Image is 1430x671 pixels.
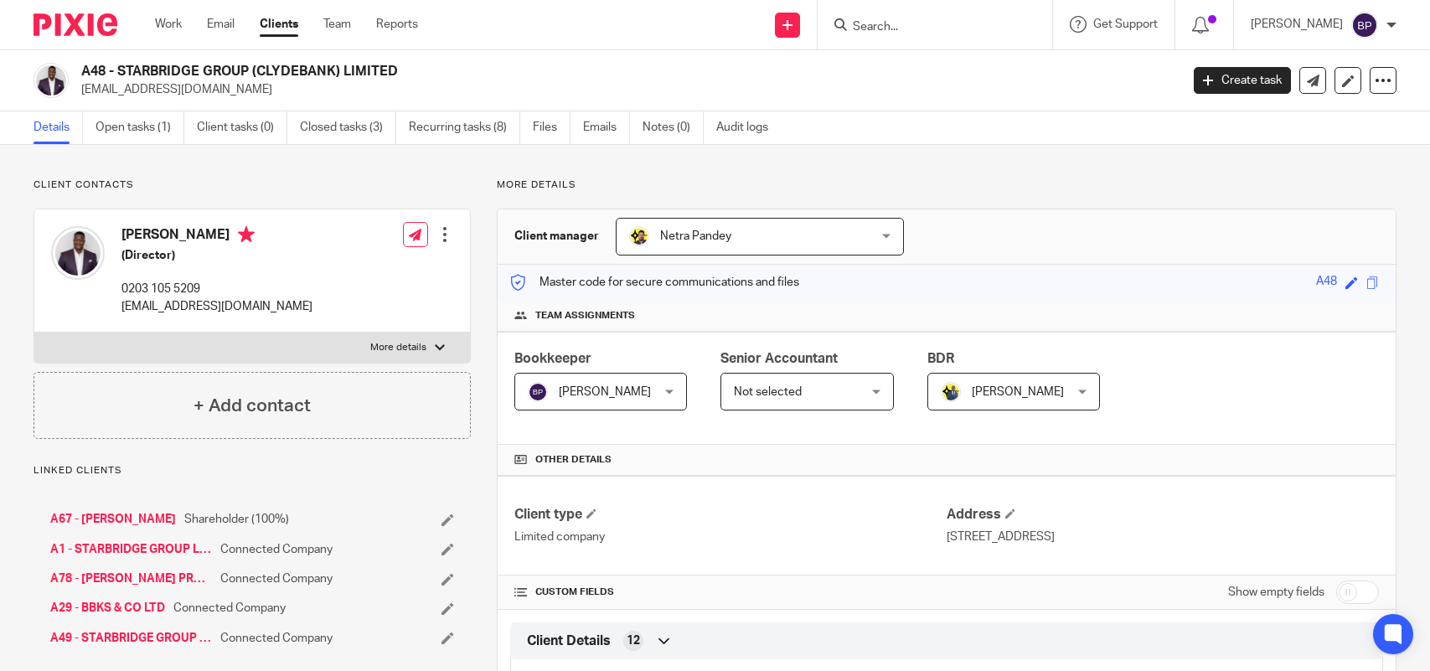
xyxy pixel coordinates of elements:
img: Screenshot%202025-08-18%20171408.png [34,63,69,98]
span: Not selected [734,386,802,398]
i: Primary [238,226,255,243]
a: Details [34,111,83,144]
h2: A48 - STARBRIDGE GROUP (CLYDEBANK) LIMITED [81,63,951,80]
a: A78 - [PERSON_NAME] PROPERTIES LTD [50,570,212,587]
img: Dennis-Starbridge.jpg [941,382,961,402]
span: Connected Company [173,600,286,617]
h4: Client type [514,506,947,524]
a: Audit logs [716,111,781,144]
a: A49 - STARBRIDGE GROUP (HOLDINGS) LIMITED [50,630,212,647]
a: Reports [376,16,418,33]
h4: CUSTOM FIELDS [514,586,947,599]
a: Team [323,16,351,33]
a: Closed tasks (3) [300,111,396,144]
a: Email [207,16,235,33]
img: svg%3E [1351,12,1378,39]
img: Screenshot%202025-08-18%20171408.png [51,226,105,280]
div: A48 [1316,273,1337,292]
span: Team assignments [535,309,635,323]
a: Open tasks (1) [96,111,184,144]
a: Files [533,111,570,144]
p: More details [370,341,426,354]
a: A1 - STARBRIDGE GROUP LIMITED [50,541,212,558]
a: A67 - [PERSON_NAME] [50,511,176,528]
span: Other details [535,453,612,467]
span: Get Support [1093,18,1158,30]
p: Limited company [514,529,947,545]
a: Clients [260,16,298,33]
p: [STREET_ADDRESS] [947,529,1379,545]
span: Shareholder (100%) [184,511,289,528]
span: Client Details [527,632,611,650]
a: Notes (0) [643,111,704,144]
h4: [PERSON_NAME] [121,226,312,247]
h4: + Add contact [194,393,311,419]
input: Search [851,20,1002,35]
p: Master code for secure communications and files [510,274,799,291]
span: Connected Company [220,630,333,647]
a: Create task [1194,67,1291,94]
h3: Client manager [514,228,599,245]
span: Netra Pandey [660,230,731,242]
p: [EMAIL_ADDRESS][DOMAIN_NAME] [81,81,1169,98]
p: [PERSON_NAME] [1251,16,1343,33]
span: Connected Company [220,541,333,558]
span: 12 [627,632,640,649]
span: BDR [927,352,954,365]
h4: Address [947,506,1379,524]
a: Work [155,16,182,33]
p: More details [497,178,1396,192]
p: 0203 105 5209 [121,281,312,297]
span: Bookkeeper [514,352,591,365]
span: [PERSON_NAME] [559,386,651,398]
a: Emails [583,111,630,144]
span: [PERSON_NAME] [972,386,1064,398]
label: Show empty fields [1228,584,1324,601]
a: A29 - BBKS & CO LTD [50,600,165,617]
a: Client tasks (0) [197,111,287,144]
h5: (Director) [121,247,312,264]
img: Netra-New-Starbridge-Yellow.jpg [629,226,649,246]
p: Client contacts [34,178,471,192]
img: svg%3E [528,382,548,402]
span: Senior Accountant [720,352,838,365]
p: Linked clients [34,464,471,477]
img: Pixie [34,13,117,36]
p: [EMAIL_ADDRESS][DOMAIN_NAME] [121,298,312,315]
a: Recurring tasks (8) [409,111,520,144]
span: Connected Company [220,570,333,587]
